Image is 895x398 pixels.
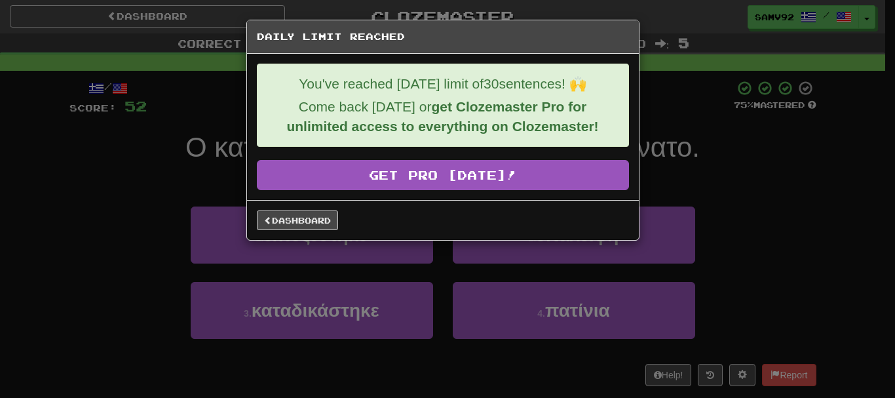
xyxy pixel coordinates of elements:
p: You've reached [DATE] limit of 30 sentences! 🙌 [267,74,619,94]
a: Dashboard [257,210,338,230]
h5: Daily Limit Reached [257,30,629,43]
strong: get Clozemaster Pro for unlimited access to everything on Clozemaster! [286,99,598,134]
a: Get Pro [DATE]! [257,160,629,190]
p: Come back [DATE] or [267,97,619,136]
